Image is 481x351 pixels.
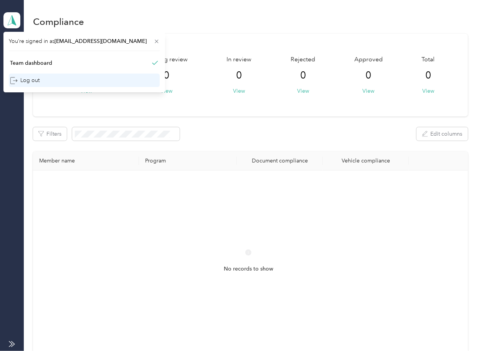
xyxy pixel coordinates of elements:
span: 0 [164,69,169,82]
div: Document compliance [243,157,317,164]
button: View [362,87,374,95]
span: 0 [300,69,306,82]
iframe: Everlance-gr Chat Button Frame [438,308,481,351]
span: You’re signed in as [9,37,160,45]
span: Pending review [145,55,188,64]
button: Filters [33,127,67,141]
div: Team dashboard [10,59,52,67]
div: Vehicle compliance [329,157,403,164]
th: Program [139,151,237,171]
button: View [160,87,172,95]
span: 0 [365,69,371,82]
span: 0 [425,69,431,82]
span: Approved [354,55,383,64]
div: Log out [10,76,40,84]
span: 0 [236,69,242,82]
button: View [297,87,309,95]
span: [EMAIL_ADDRESS][DOMAIN_NAME] [55,38,147,44]
span: No records to show [224,265,273,273]
button: View [422,87,434,95]
button: View [233,87,245,95]
span: Rejected [291,55,315,64]
span: Total [422,55,435,64]
th: Member name [33,151,139,171]
span: In review [227,55,252,64]
h1: Compliance [33,18,84,26]
button: Edit columns [417,127,468,141]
